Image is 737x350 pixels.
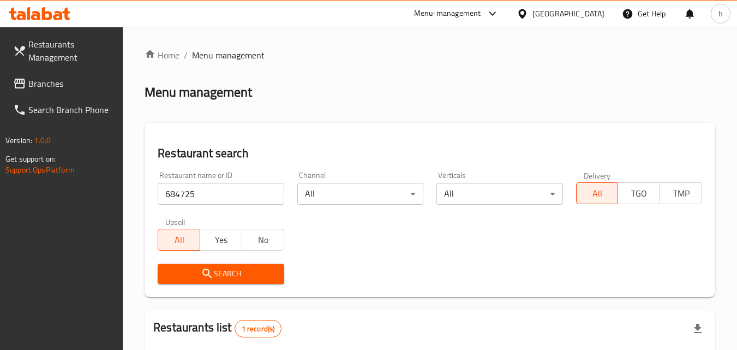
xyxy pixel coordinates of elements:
span: Search Branch Phone [28,103,115,116]
button: Search [158,264,284,284]
span: 1 record(s) [235,324,281,334]
span: Restaurants Management [28,38,115,64]
span: Yes [205,232,238,248]
button: TGO [618,182,660,204]
span: h [718,8,723,20]
button: Yes [200,229,242,251]
a: Search Branch Phone [4,97,123,123]
input: Search for restaurant name or ID.. [158,183,284,205]
div: Total records count [235,320,282,337]
button: TMP [660,182,702,204]
span: All [581,186,614,201]
a: Support.OpsPlatform [5,163,75,177]
button: All [158,229,200,251]
span: TMP [664,186,698,201]
span: Menu management [192,49,265,62]
span: Branches [28,77,115,90]
div: [GEOGRAPHIC_DATA] [532,8,604,20]
span: Search [166,267,275,281]
div: All [297,183,423,205]
div: Menu-management [414,7,481,20]
label: Upsell [165,218,185,226]
h2: Restaurant search [158,145,702,162]
span: Version: [5,133,32,147]
li: / [184,49,188,62]
h2: Menu management [145,84,252,101]
button: All [576,182,619,204]
div: All [436,183,562,205]
button: No [242,229,284,251]
a: Branches [4,70,123,97]
span: 1.0.0 [34,133,51,147]
a: Home [145,49,179,62]
span: TGO [622,186,656,201]
a: Restaurants Management [4,31,123,70]
span: Get support on: [5,152,56,166]
h2: Restaurants list [153,319,281,337]
div: Export file [685,316,711,342]
span: All [163,232,196,248]
nav: breadcrumb [145,49,715,62]
span: No [247,232,280,248]
label: Delivery [584,171,611,179]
